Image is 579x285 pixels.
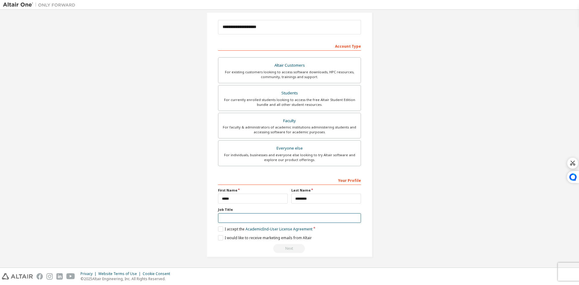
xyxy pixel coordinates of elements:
[66,273,75,280] img: youtube.svg
[218,207,361,212] label: Job Title
[222,61,357,70] div: Altair Customers
[222,70,357,79] div: For existing customers looking to access software downloads, HPC resources, community, trainings ...
[218,175,361,185] div: Your Profile
[245,226,312,232] a: Academic End-User License Agreement
[218,188,288,193] label: First Name
[46,273,53,280] img: instagram.svg
[218,235,312,240] label: I would like to receive marketing emails from Altair
[3,2,78,8] img: Altair One
[2,273,33,280] img: altair_logo.svg
[222,117,357,125] div: Faculty
[222,144,357,153] div: Everyone else
[222,97,357,107] div: For currently enrolled students looking to access the free Altair Student Edition bundle and all ...
[98,271,143,276] div: Website Terms of Use
[222,89,357,97] div: Students
[81,271,98,276] div: Privacy
[218,226,312,232] label: I accept the
[218,41,361,51] div: Account Type
[222,153,357,162] div: For individuals, businesses and everyone else looking to try Altair software and explore our prod...
[36,273,43,280] img: facebook.svg
[56,273,63,280] img: linkedin.svg
[218,244,361,253] div: Read and acccept EULA to continue
[143,271,174,276] div: Cookie Consent
[81,276,174,281] p: © 2025 Altair Engineering, Inc. All Rights Reserved.
[222,125,357,135] div: For faculty & administrators of academic institutions administering students and accessing softwa...
[291,188,361,193] label: Last Name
